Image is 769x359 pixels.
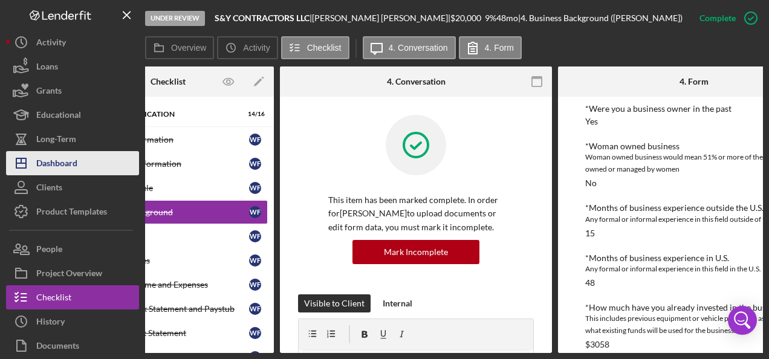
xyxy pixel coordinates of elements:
button: Long-Term [6,127,139,151]
button: People [6,237,139,261]
label: 4. Form [485,43,514,53]
button: Activity [217,36,277,59]
label: 4. Conversation [389,43,448,53]
button: Checklist [281,36,349,59]
button: 4. Form [459,36,522,59]
button: Visible to Client [298,294,371,312]
div: W F [249,303,261,315]
button: Grants [6,79,139,103]
div: MED Loan Application [86,111,235,118]
div: Visible to Client [304,294,365,312]
div: History [36,309,65,337]
div: 4. Form [680,77,709,86]
div: Long-Term [36,127,76,154]
a: Business Bank StatementWF [68,321,268,345]
div: | 4. Business Background ([PERSON_NAME]) [518,13,683,23]
button: Project Overview [6,261,139,285]
a: Business ProfileWF [68,176,268,200]
div: Mark Incomplete [384,240,448,264]
div: Business Plan [93,231,249,241]
div: Activity [36,30,66,57]
div: W F [249,182,261,194]
div: Loans [36,54,58,82]
div: Business Background [93,207,249,217]
button: Documents [6,334,139,358]
div: [PERSON_NAME] [PERSON_NAME] | [312,13,450,23]
button: History [6,309,139,334]
button: Clients [6,175,139,199]
div: Complete [699,6,736,30]
button: 4. Conversation [363,36,456,59]
div: | [215,13,312,23]
a: Household InformationWF [68,152,268,176]
button: Complete [687,6,763,30]
button: Educational [6,103,139,127]
div: W F [249,327,261,339]
button: Loans [6,54,139,79]
a: Business PlanWF [68,224,268,248]
div: W F [249,254,261,267]
div: Sources & Uses [93,256,249,265]
div: W F [249,230,261,242]
div: Checklist [36,285,71,312]
div: Dashboard [36,151,77,178]
div: Household Information [93,159,249,169]
div: Educational [36,103,81,130]
div: Personal Information [93,135,249,144]
b: S&Y CONTRACTORS LLC [215,13,310,23]
div: Under Review [145,11,205,26]
div: W F [249,279,261,291]
button: Dashboard [6,151,139,175]
div: Business Profile [93,183,249,193]
a: Personal InformationWF [68,128,268,152]
a: Sources & UsesWF [68,248,268,273]
div: W F [249,134,261,146]
button: Activity [6,30,139,54]
p: This item has been marked complete. In order for [PERSON_NAME] to upload documents or edit form d... [328,193,504,234]
a: Personal Bank Statement and PaystubWF [68,297,268,321]
div: Clients [36,175,62,202]
a: Personal Income and ExpensesWF [68,273,268,297]
div: 14 / 16 [243,111,265,118]
button: Mark Incomplete [352,240,479,264]
div: People [36,237,62,264]
button: Checklist [6,285,139,309]
div: 4. Conversation [387,77,446,86]
label: Checklist [307,43,342,53]
button: Product Templates [6,199,139,224]
div: Project Overview [36,261,102,288]
div: 48 [585,278,595,288]
div: $3058 [585,340,609,349]
div: Yes [585,117,598,126]
div: Business Bank Statement [93,328,249,338]
div: Personal Bank Statement and Paystub [93,304,249,314]
label: Overview [171,43,206,53]
div: Grants [36,79,62,106]
label: Activity [243,43,270,53]
div: Product Templates [36,199,107,227]
button: Overview [145,36,214,59]
span: $20,000 [450,13,481,23]
div: 15 [585,228,595,238]
div: Personal Income and Expenses [93,280,249,289]
div: No [585,178,597,188]
div: Open Intercom Messenger [728,306,757,335]
div: Internal [383,294,412,312]
a: Business BackgroundWF [68,200,268,224]
div: Checklist [151,77,186,86]
div: 48 mo [496,13,518,23]
div: 9 % [485,13,496,23]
